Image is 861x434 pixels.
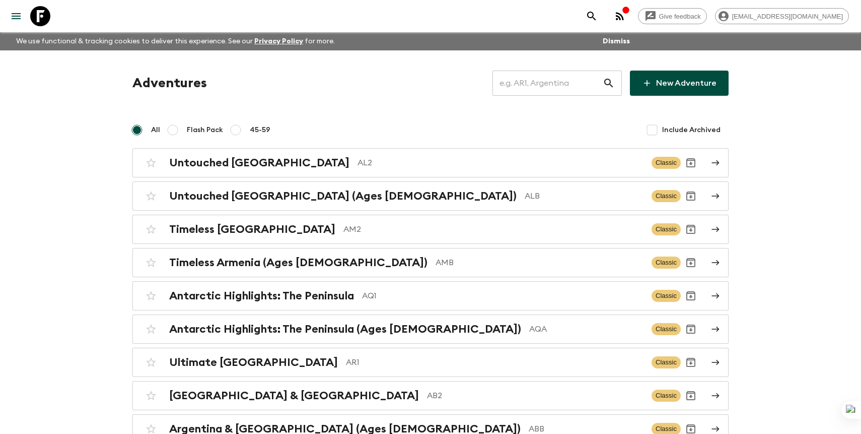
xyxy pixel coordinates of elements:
[652,290,681,302] span: Classic
[132,381,729,410] a: [GEOGRAPHIC_DATA] & [GEOGRAPHIC_DATA]AB2ClassicArchive
[362,290,643,302] p: AQ1
[681,286,701,306] button: Archive
[652,223,681,235] span: Classic
[652,323,681,335] span: Classic
[343,223,643,235] p: AM2
[6,6,26,26] button: menu
[169,389,419,402] h2: [GEOGRAPHIC_DATA] & [GEOGRAPHIC_DATA]
[492,69,603,97] input: e.g. AR1, Argentina
[681,386,701,406] button: Archive
[357,157,643,169] p: AL2
[630,71,729,96] a: New Adventure
[169,289,354,302] h2: Antarctic Highlights: The Peninsula
[681,319,701,339] button: Archive
[12,32,339,50] p: We use functional & tracking cookies to deliver this experience. See our for more.
[436,257,643,269] p: AMB
[600,34,632,48] button: Dismiss
[132,73,207,93] h1: Adventures
[715,8,849,24] div: [EMAIL_ADDRESS][DOMAIN_NAME]
[582,6,602,26] button: search adventures
[529,323,643,335] p: AQA
[727,13,848,20] span: [EMAIL_ADDRESS][DOMAIN_NAME]
[132,248,729,277] a: Timeless Armenia (Ages [DEMOGRAPHIC_DATA])AMBClassicArchive
[652,390,681,402] span: Classic
[187,125,223,135] span: Flash Pack
[169,256,427,269] h2: Timeless Armenia (Ages [DEMOGRAPHIC_DATA])
[132,348,729,377] a: Ultimate [GEOGRAPHIC_DATA]AR1ClassicArchive
[652,257,681,269] span: Classic
[346,356,643,368] p: AR1
[169,323,521,336] h2: Antarctic Highlights: The Peninsula (Ages [DEMOGRAPHIC_DATA])
[169,156,349,169] h2: Untouched [GEOGRAPHIC_DATA]
[169,190,517,203] h2: Untouched [GEOGRAPHIC_DATA] (Ages [DEMOGRAPHIC_DATA])
[132,315,729,344] a: Antarctic Highlights: The Peninsula (Ages [DEMOGRAPHIC_DATA])AQAClassicArchive
[652,356,681,368] span: Classic
[250,125,270,135] span: 45-59
[681,219,701,239] button: Archive
[662,125,721,135] span: Include Archived
[652,157,681,169] span: Classic
[681,186,701,206] button: Archive
[681,153,701,173] button: Archive
[652,190,681,202] span: Classic
[681,253,701,273] button: Archive
[169,356,338,369] h2: Ultimate [GEOGRAPHIC_DATA]
[254,38,303,45] a: Privacy Policy
[427,390,643,402] p: AB2
[132,215,729,244] a: Timeless [GEOGRAPHIC_DATA]AM2ClassicArchive
[681,352,701,373] button: Archive
[132,148,729,177] a: Untouched [GEOGRAPHIC_DATA]AL2ClassicArchive
[654,13,706,20] span: Give feedback
[169,223,335,236] h2: Timeless [GEOGRAPHIC_DATA]
[525,190,643,202] p: ALB
[151,125,160,135] span: All
[638,8,707,24] a: Give feedback
[132,181,729,211] a: Untouched [GEOGRAPHIC_DATA] (Ages [DEMOGRAPHIC_DATA])ALBClassicArchive
[132,281,729,311] a: Antarctic Highlights: The PeninsulaAQ1ClassicArchive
